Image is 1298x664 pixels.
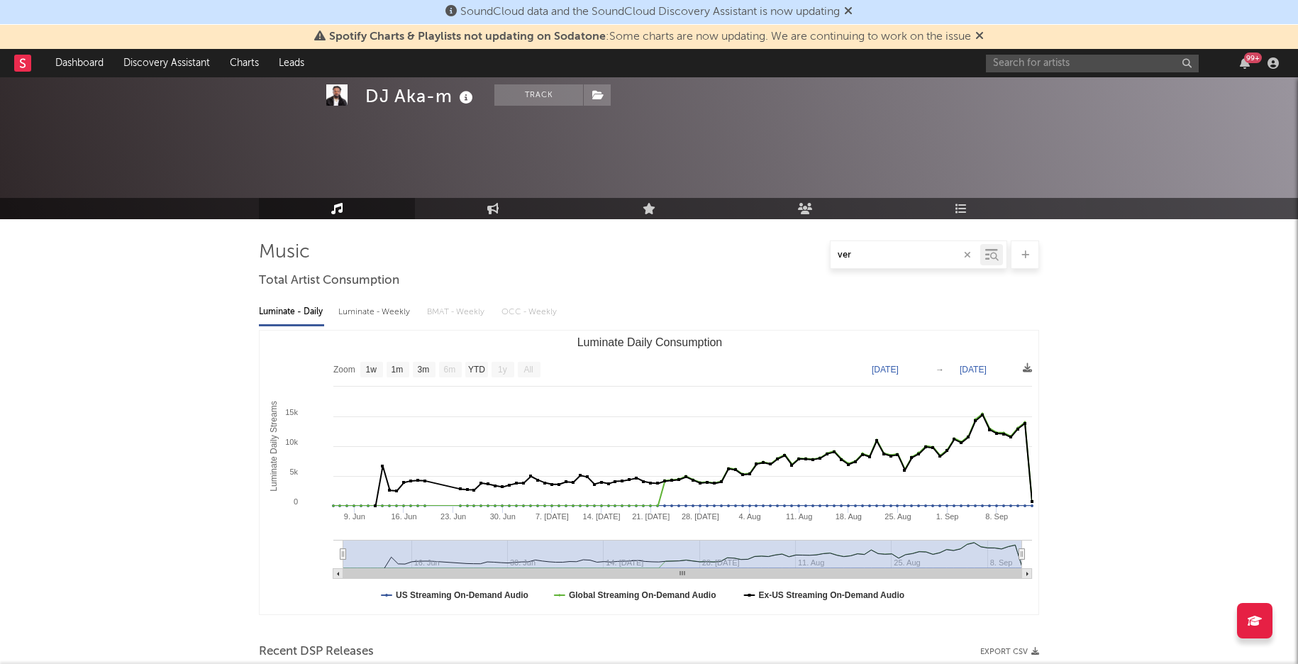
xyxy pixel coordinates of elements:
[759,590,905,600] text: Ex-US Streaming On-Demand Audio
[844,6,853,18] span: Dismiss
[523,365,533,375] text: All
[392,365,404,375] text: 1m
[980,648,1039,656] button: Export CSV
[494,84,583,106] button: Track
[682,512,719,521] text: 28. [DATE]
[577,336,723,348] text: Luminate Daily Consumption
[344,512,365,521] text: 9. Jun
[468,365,485,375] text: YTD
[786,512,812,521] text: 11. Aug
[498,365,507,375] text: 1y
[936,365,944,375] text: →
[338,300,413,324] div: Luminate - Weekly
[536,512,569,521] text: 7. [DATE]
[831,250,980,261] input: Search by song name or URL
[738,512,760,521] text: 4. Aug
[329,31,971,43] span: : Some charts are now updating. We are continuing to work on the issue
[440,512,466,521] text: 23. Jun
[1240,57,1250,69] button: 99+
[632,512,670,521] text: 21. [DATE]
[583,512,621,521] text: 14. [DATE]
[836,512,862,521] text: 18. Aug
[289,467,298,476] text: 5k
[329,31,606,43] span: Spotify Charts & Playlists not updating on Sodatone
[418,365,430,375] text: 3m
[220,49,269,77] a: Charts
[985,512,1008,521] text: 8. Sep
[1244,52,1262,63] div: 99 +
[294,497,298,506] text: 0
[960,365,987,375] text: [DATE]
[259,272,399,289] span: Total Artist Consumption
[269,401,279,491] text: Luminate Daily Streams
[113,49,220,77] a: Discovery Assistant
[490,512,516,521] text: 30. Jun
[884,512,911,521] text: 25. Aug
[396,590,528,600] text: US Streaming On-Demand Audio
[391,512,416,521] text: 16. Jun
[569,590,716,600] text: Global Streaming On-Demand Audio
[460,6,840,18] span: SoundCloud data and the SoundCloud Discovery Assistant is now updating
[444,365,456,375] text: 6m
[259,300,324,324] div: Luminate - Daily
[285,408,298,416] text: 15k
[975,31,984,43] span: Dismiss
[285,438,298,446] text: 10k
[333,365,355,375] text: Zoom
[936,512,959,521] text: 1. Sep
[269,49,314,77] a: Leads
[365,84,477,108] div: DJ Aka-m
[872,365,899,375] text: [DATE]
[260,331,1039,614] svg: Luminate Daily Consumption
[45,49,113,77] a: Dashboard
[366,365,377,375] text: 1w
[259,643,374,660] span: Recent DSP Releases
[986,55,1199,72] input: Search for artists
